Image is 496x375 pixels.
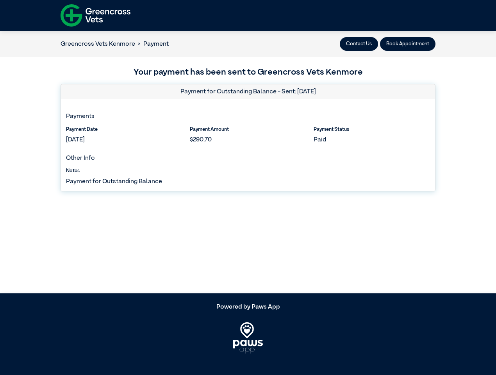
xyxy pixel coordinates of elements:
label: Payment Amount [190,126,306,133]
button: Contact Us [340,37,378,51]
span: $290.70 [190,137,212,143]
span: [DATE] [66,137,85,143]
span: Payment for Outstanding Balance - Sent: [DATE] [180,89,316,95]
h4: Payments [66,113,430,120]
h4: Other Info [66,155,430,162]
span: Paid [314,137,326,143]
h3: Your payment has been sent to Greencross Vets Kenmore [61,66,435,79]
label: Payment Date [66,126,182,133]
label: Notes [66,167,430,175]
a: Greencross Vets Kenmore [61,41,135,47]
span: Payment for Outstanding Balance [66,179,162,185]
h5: Powered by Paws App [61,304,435,311]
label: Payment Status [314,126,430,133]
img: PawsApp [233,322,263,354]
img: f-logo [61,2,130,29]
button: Book Appointment [380,37,435,51]
nav: breadcrumb [61,39,169,49]
li: Payment [135,39,169,49]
